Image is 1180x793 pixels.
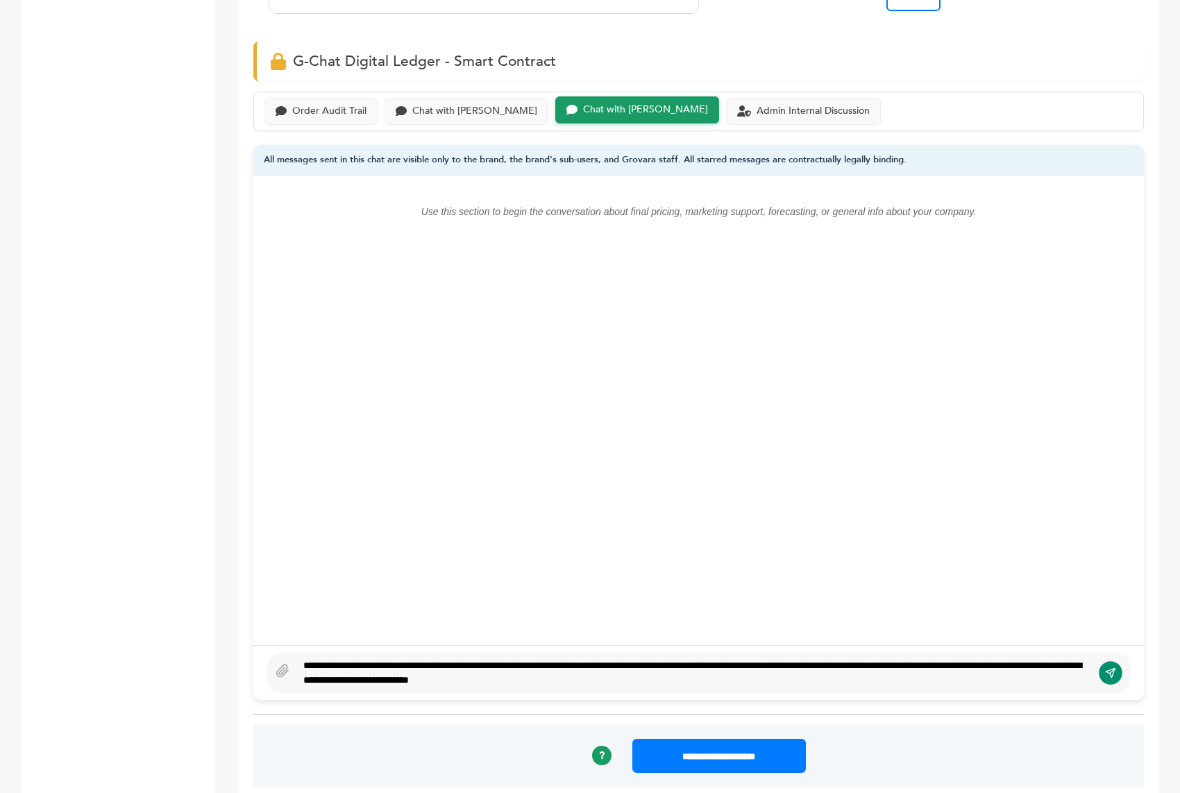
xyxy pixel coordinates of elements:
div: Chat with [PERSON_NAME] [583,104,708,116]
a: ? [592,746,612,765]
div: Admin Internal Discussion [757,105,870,117]
span: G-Chat Digital Ledger - Smart Contract [293,51,556,71]
div: All messages sent in this chat are visible only to the brand, the brand's sub-users, and Grovara ... [253,145,1144,176]
p: Use this section to begin the conversation about final pricing, marketing support, forecasting, o... [281,203,1116,220]
div: Order Audit Trail [292,105,366,117]
div: Chat with [PERSON_NAME] [412,105,537,117]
